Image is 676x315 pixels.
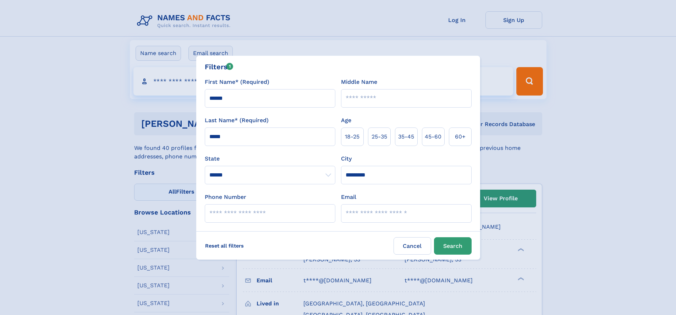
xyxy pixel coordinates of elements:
[205,154,335,163] label: State
[345,132,359,141] span: 18‑25
[455,132,466,141] span: 60+
[200,237,248,254] label: Reset all filters
[341,193,356,201] label: Email
[434,237,472,255] button: Search
[341,116,351,125] label: Age
[398,132,414,141] span: 35‑45
[425,132,441,141] span: 45‑60
[205,116,269,125] label: Last Name* (Required)
[341,78,377,86] label: Middle Name
[341,154,352,163] label: City
[205,193,246,201] label: Phone Number
[394,237,431,255] label: Cancel
[205,61,233,72] div: Filters
[372,132,387,141] span: 25‑35
[205,78,269,86] label: First Name* (Required)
